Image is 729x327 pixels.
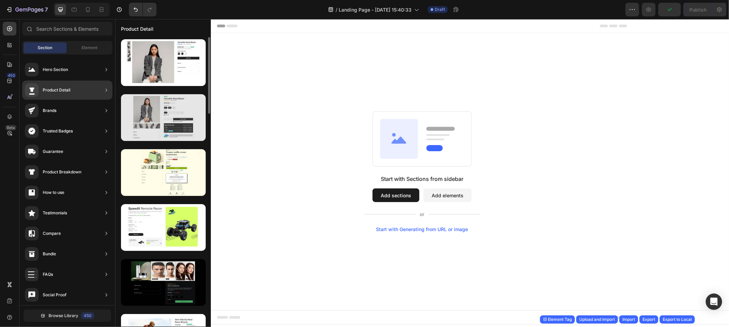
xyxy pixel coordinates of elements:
[6,73,16,78] div: 450
[619,315,638,324] button: Import
[82,45,97,51] span: Element
[689,6,706,13] div: Publish
[435,6,445,13] span: Draft
[540,315,575,324] button: (I) Element Tag
[308,169,356,183] button: Add elements
[639,315,658,324] button: Export
[43,230,61,237] div: Compare
[336,6,337,13] span: /
[643,316,655,323] div: Export
[3,3,51,16] button: 7
[43,66,68,73] div: Hero Section
[38,45,53,51] span: Section
[257,169,304,183] button: Add sections
[24,310,111,322] button: Browse Library450
[706,294,722,310] div: Open Intercom Messenger
[543,316,572,323] div: (I) Element Tag
[684,3,712,16] button: Publish
[43,251,56,257] div: Bundle
[45,5,48,14] p: 7
[129,3,157,16] div: Undo/Redo
[43,189,64,196] div: How to use
[43,169,81,175] div: Product Breakdown
[43,107,56,114] div: Brands
[43,87,70,94] div: Product Detail
[43,292,67,298] div: Social Proof
[43,210,67,216] div: Testimonials
[115,19,729,327] iframe: Design area
[43,271,53,278] div: FAQs
[22,22,112,35] input: Search Sections & Elements
[5,125,16,130] div: Beta
[339,6,411,13] span: Landing Page - [DATE] 15:40:33
[261,208,353,213] div: Start with Generating from URL or image
[49,313,78,319] span: Browse Library
[660,315,695,324] button: Export to Local
[579,316,615,323] div: Upload and import
[622,316,635,323] div: Import
[43,128,73,134] div: Trusted Badges
[81,312,94,319] div: 450
[266,156,348,164] div: Start with Sections from sidebar
[663,316,692,323] div: Export to Local
[576,315,618,324] button: Upload and import
[43,148,63,155] div: Guarantee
